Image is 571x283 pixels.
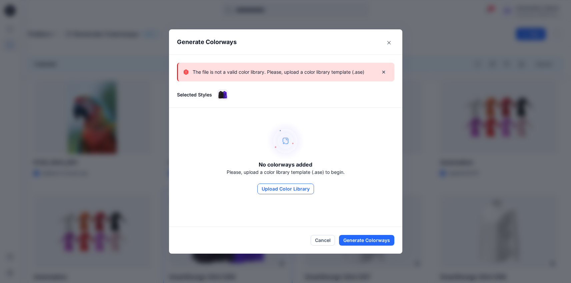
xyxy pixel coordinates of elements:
[227,169,345,176] p: Please, upload a color library template (.ase) to begin.
[266,121,305,161] img: empty-state-image.svg
[257,184,314,194] button: Upload Color Library
[177,91,212,98] p: Selected Styles
[259,161,312,169] h5: No colorways added
[169,29,402,54] header: Generate Colorways
[193,68,364,76] p: The file is not a valid color library. Please, upload a color library template (.ase)
[218,90,228,100] img: SmartDesign Shirt 008
[339,235,394,246] button: Generate Colorways
[384,37,394,48] button: Close
[311,235,335,246] button: Cancel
